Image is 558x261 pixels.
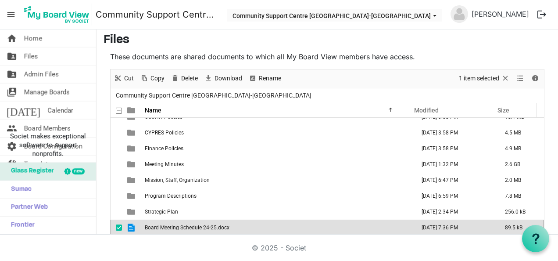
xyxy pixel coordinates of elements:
div: Copy [137,69,168,88]
div: Details [528,69,543,88]
img: My Board View Logo [21,4,92,25]
div: Cut [111,69,137,88]
span: Name [145,107,161,114]
button: logout [533,5,551,24]
td: checkbox [111,220,122,236]
button: View dropdownbutton [515,73,525,84]
span: Cut [123,73,135,84]
span: Mission, Staff, Organization [145,177,210,183]
td: Finance Policies is template cell column header Name [142,141,412,156]
span: Meeting Minutes [145,161,184,167]
td: is template cell column header type [122,156,142,172]
a: © 2025 - Societ [252,243,306,252]
td: 4.9 MB is template cell column header Size [496,141,544,156]
td: Meeting Minutes is template cell column header Name [142,156,412,172]
h3: Files [104,33,551,48]
td: is template cell column header type [122,125,142,141]
span: menu [3,6,19,23]
td: checkbox [111,125,122,141]
span: Community Support Centre [GEOGRAPHIC_DATA]-[GEOGRAPHIC_DATA] [114,90,313,101]
span: Partner Web [7,199,48,216]
span: home [7,29,17,47]
button: Rename [247,73,283,84]
td: June 22, 2022 3:58 PM column header Modified [412,125,496,141]
button: Selection [458,73,511,84]
button: Download [203,73,244,84]
img: no-profile-picture.svg [451,5,468,23]
a: Community Support Centre [GEOGRAPHIC_DATA]-[GEOGRAPHIC_DATA] [96,6,218,23]
td: June 22, 2022 3:58 PM column header Modified [412,141,496,156]
td: 2.6 GB is template cell column header Size [496,156,544,172]
span: Frontier [7,217,35,234]
span: [DATE] [7,101,40,119]
td: October 31, 2024 2:34 PM column header Modified [412,204,496,220]
td: is template cell column header type [122,220,142,236]
td: CYPRES Policies is template cell column header Name [142,125,412,141]
td: Program Descriptions is template cell column header Name [142,188,412,204]
button: Community Support Centre Haldimand-Norfolk dropdownbutton [227,9,442,22]
span: folder_shared [7,65,17,83]
div: Rename [245,69,284,88]
a: [PERSON_NAME] [468,5,533,23]
span: Calendar [47,101,73,119]
td: checkbox [111,141,122,156]
span: Manage Boards [24,83,70,101]
span: Finance Policies [145,145,183,152]
span: folder_shared [7,47,17,65]
td: Strategic Plan is template cell column header Name [142,204,412,220]
span: Glass Register [7,163,54,180]
span: Admin Files [24,65,59,83]
td: Mission, Staff, Organization is template cell column header Name [142,172,412,188]
span: Sumac [7,181,32,198]
span: 1 item selected [458,73,500,84]
div: new [72,168,85,174]
div: Download [201,69,245,88]
span: Board Meeting Schedule 24-25.docx [145,225,229,231]
span: CSCHN Policies [145,114,182,120]
td: is template cell column header type [122,141,142,156]
td: is template cell column header type [122,204,142,220]
div: View [513,69,528,88]
span: Societ makes exceptional software to support nonprofits. [4,132,92,158]
span: Rename [258,73,282,84]
span: Home [24,29,42,47]
span: Download [214,73,243,84]
span: Copy [150,73,165,84]
span: Board Members [24,120,71,137]
span: people [7,120,17,137]
td: 4.5 MB is template cell column header Size [496,125,544,141]
span: CYPRES Policies [145,130,184,136]
td: Board Meeting Schedule 24-25.docx is template cell column header Name [142,220,412,236]
td: is template cell column header type [122,172,142,188]
a: My Board View Logo [21,4,96,25]
td: 256.0 kB is template cell column header Size [496,204,544,220]
span: Program Descriptions [145,193,197,199]
td: checkbox [111,204,122,220]
td: 89.5 kB is template cell column header Size [496,220,544,236]
span: Delete [180,73,199,84]
button: Copy [139,73,166,84]
td: March 18, 2025 1:32 PM column header Modified [412,156,496,172]
td: October 21, 2024 7:36 PM column header Modified [412,220,496,236]
span: Modified [414,107,439,114]
div: Delete [168,69,201,88]
span: Files [24,47,38,65]
div: Clear selection [456,69,513,88]
button: Details [529,73,541,84]
td: is template cell column header type [122,188,142,204]
td: checkbox [111,172,122,188]
td: November 01, 2024 6:59 PM column header Modified [412,188,496,204]
button: Delete [169,73,200,84]
td: checkbox [111,188,122,204]
span: switch_account [7,83,17,101]
td: October 31, 2024 6:47 PM column header Modified [412,172,496,188]
button: Cut [112,73,136,84]
td: checkbox [111,156,122,172]
p: These documents are shared documents to which all My Board View members have access. [110,51,544,62]
td: 7.8 MB is template cell column header Size [496,188,544,204]
span: Strategic Plan [145,209,178,215]
td: 2.0 MB is template cell column header Size [496,172,544,188]
span: Size [497,107,509,114]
